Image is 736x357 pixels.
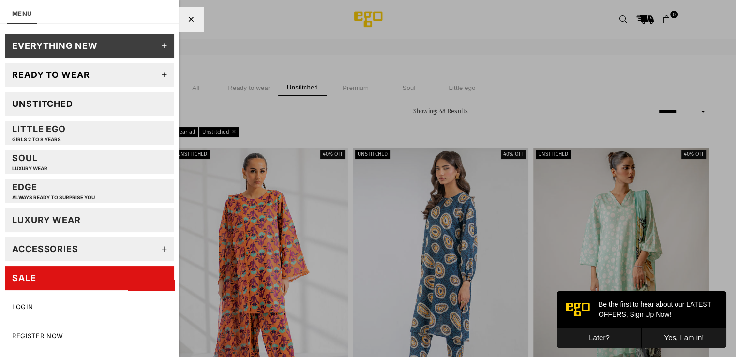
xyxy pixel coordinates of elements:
[5,179,174,203] a: EDGEAlways ready to surprise you
[12,152,47,171] div: Soul
[5,208,174,232] a: LUXURY WEAR
[5,121,174,145] a: Little EGOGIRLS 2 TO 8 YEARS
[12,69,90,80] div: Ready to wear
[12,136,66,143] p: GIRLS 2 TO 8 YEARS
[5,266,174,290] a: SALE
[12,194,95,201] p: Always ready to surprise you
[12,98,73,109] div: Unstitched
[5,237,174,261] a: Accessories
[5,324,174,348] a: Register Now
[12,10,32,17] a: MENU
[12,40,98,51] div: EVERYTHING NEW
[12,165,47,172] p: LUXURY WEAR
[12,123,66,142] div: Little EGO
[12,272,36,283] div: SALE
[12,214,81,225] div: LUXURY WEAR
[5,63,174,87] a: Ready to wear
[12,181,95,200] div: EDGE
[5,92,174,116] a: Unstitched
[5,295,174,319] a: LOGIN
[85,37,169,57] button: Yes, I am in!
[179,7,203,31] div: Close Menu
[5,34,174,58] a: EVERYTHING NEW
[5,150,174,174] a: SoulLUXURY WEAR
[12,243,78,254] div: Accessories
[557,291,726,347] iframe: webpush-onsite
